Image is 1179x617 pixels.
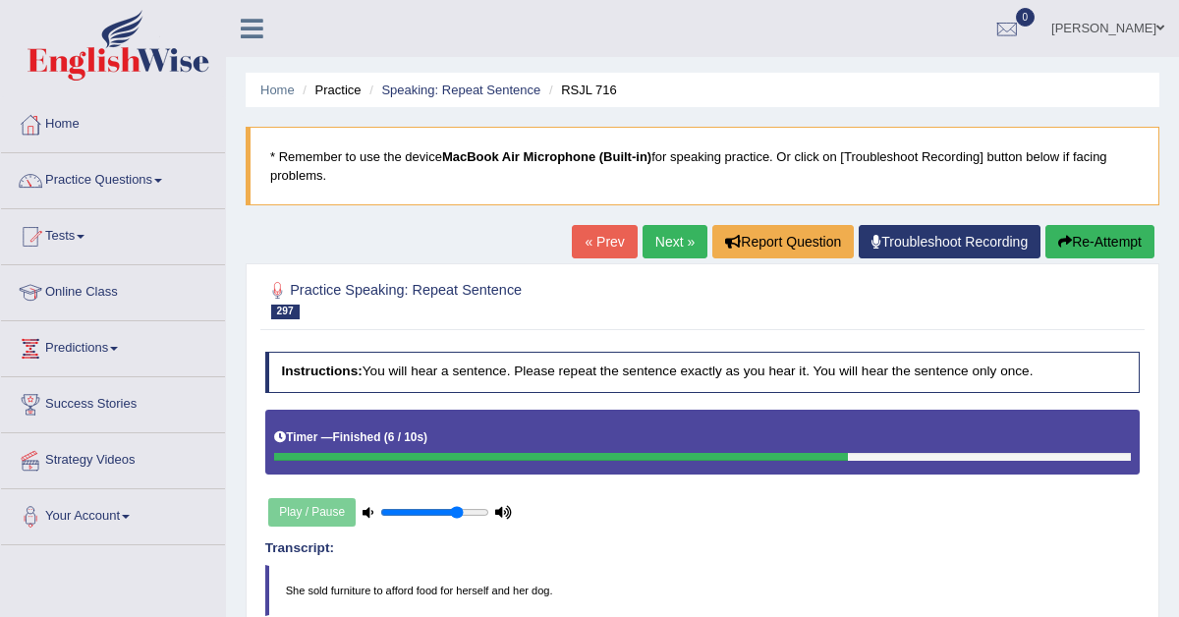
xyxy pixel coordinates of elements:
a: Speaking: Repeat Sentence [381,83,540,97]
a: Home [260,83,295,97]
b: Instructions: [281,364,362,378]
li: RSJL 716 [544,81,617,99]
a: Practice Questions [1,153,225,202]
span: 297 [271,305,300,319]
b: ) [423,430,427,444]
a: Home [1,97,225,146]
button: Report Question [712,225,854,258]
a: Predictions [1,321,225,370]
b: 6 / 10s [388,430,423,444]
blockquote: She sold furniture to afford food for herself and her dog. [265,565,1141,616]
a: « Prev [572,225,637,258]
a: Troubleshoot Recording [859,225,1040,258]
span: 0 [1016,8,1036,27]
b: MacBook Air Microphone (Built-in) [442,149,651,164]
h4: Transcript: [265,541,1141,556]
b: Finished [333,430,381,444]
a: Next » [643,225,707,258]
li: Practice [298,81,361,99]
a: Strategy Videos [1,433,225,482]
a: Success Stories [1,377,225,426]
h2: Practice Speaking: Repeat Sentence [265,278,808,319]
a: Tests [1,209,225,258]
a: Online Class [1,265,225,314]
b: ( [384,430,388,444]
h4: You will hear a sentence. Please repeat the sentence exactly as you hear it. You will hear the se... [265,352,1141,393]
button: Re-Attempt [1045,225,1154,258]
h5: Timer — [274,431,427,444]
blockquote: * Remember to use the device for speaking practice. Or click on [Troubleshoot Recording] button b... [246,127,1159,205]
a: Your Account [1,489,225,538]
